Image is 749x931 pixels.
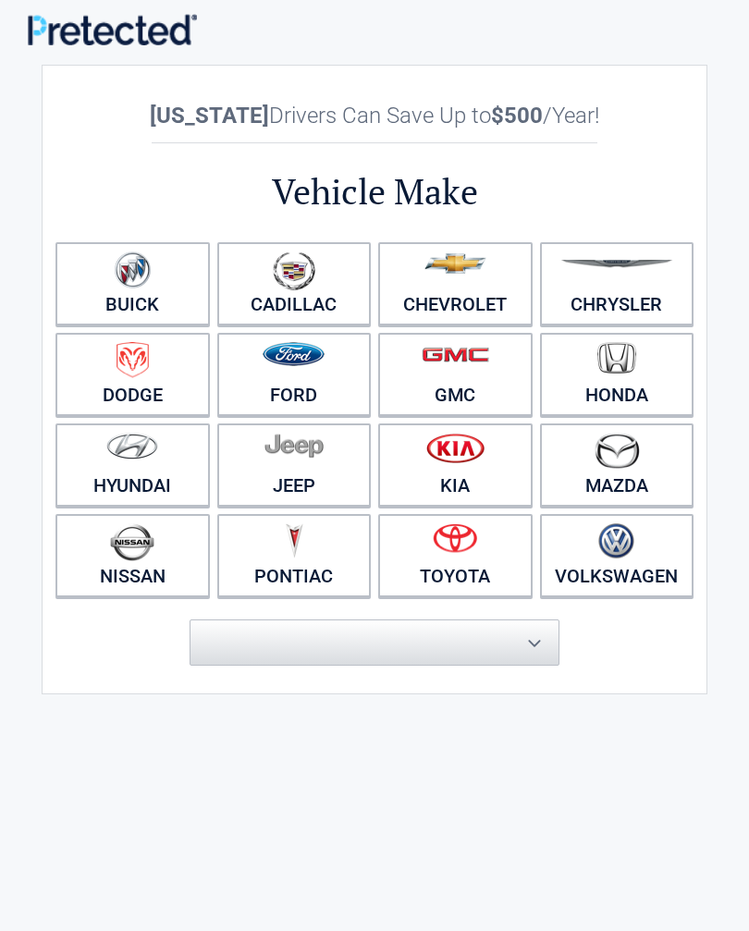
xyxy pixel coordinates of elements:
b: $500 [491,103,543,129]
a: Honda [540,333,694,416]
a: Ford [217,333,372,416]
a: Cadillac [217,242,372,325]
a: GMC [378,333,533,416]
img: dodge [117,342,149,378]
b: [US_STATE] [150,103,269,129]
img: Main Logo [28,14,197,44]
img: volkswagen [598,523,634,559]
img: chrysler [560,260,673,268]
a: Volkswagen [540,514,694,597]
img: mazda [594,433,640,469]
img: honda [597,342,636,374]
img: toyota [433,523,477,553]
img: cadillac [273,251,315,290]
img: ford [263,342,325,366]
img: kia [426,433,485,463]
a: Nissan [55,514,210,597]
a: Buick [55,242,210,325]
img: nissan [110,523,154,561]
h2: Drivers Can Save Up to /Year [52,103,697,129]
a: Hyundai [55,423,210,507]
img: hyundai [106,433,158,459]
a: Pontiac [217,514,372,597]
a: Toyota [378,514,533,597]
h2: Vehicle Make [52,168,697,215]
a: Jeep [217,423,372,507]
a: Dodge [55,333,210,416]
a: Chrysler [540,242,694,325]
img: jeep [264,433,324,459]
img: buick [115,251,151,288]
img: chevrolet [424,253,486,274]
a: Chevrolet [378,242,533,325]
img: gmc [422,347,489,362]
a: Mazda [540,423,694,507]
img: pontiac [285,523,303,558]
a: Kia [378,423,533,507]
